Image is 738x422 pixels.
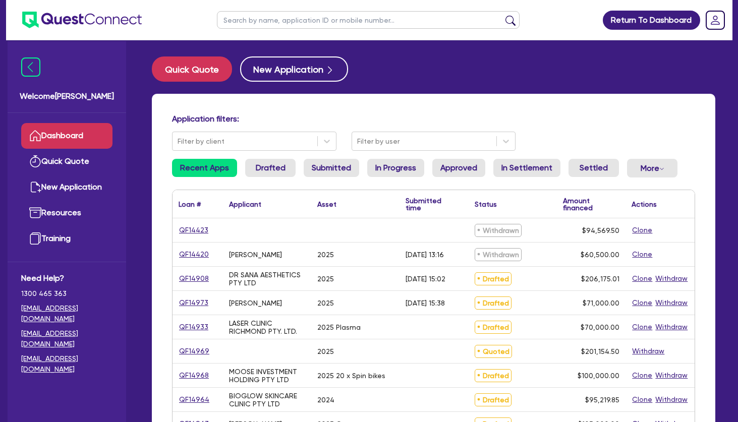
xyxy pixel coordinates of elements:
[22,12,142,28] img: quest-connect-logo-blue
[21,123,112,149] a: Dashboard
[21,149,112,174] a: Quick Quote
[632,321,653,333] button: Clone
[493,159,560,177] a: In Settlement
[655,394,688,405] button: Withdraw
[21,328,112,349] a: [EMAIL_ADDRESS][DOMAIN_NAME]
[317,201,336,208] div: Asset
[179,297,209,309] a: QF14973
[475,224,522,237] span: Withdrawn
[21,272,112,284] span: Need Help?
[217,11,520,29] input: Search by name, application ID or mobile number...
[179,249,209,260] a: QF14420
[581,275,619,283] span: $206,175.01
[245,159,296,177] a: Drafted
[29,232,41,245] img: training
[585,396,619,404] span: $95,219.85
[229,368,305,384] div: MOOSE INVESTMENT HOLDING PTY LTD
[475,201,497,208] div: Status
[583,299,619,307] span: $71,000.00
[406,275,445,283] div: [DATE] 15:02
[179,224,209,236] a: QF14423
[21,303,112,324] a: [EMAIL_ADDRESS][DOMAIN_NAME]
[179,321,209,333] a: QF14933
[21,226,112,252] a: Training
[475,345,512,358] span: Quoted
[172,114,695,124] h4: Application filters:
[172,159,237,177] a: Recent Apps
[406,251,444,259] div: [DATE] 13:16
[627,159,677,177] button: Dropdown toggle
[179,370,209,381] a: QF14968
[21,288,112,299] span: 1300 465 363
[317,299,334,307] div: 2025
[317,251,334,259] div: 2025
[632,249,653,260] button: Clone
[21,353,112,375] a: [EMAIL_ADDRESS][DOMAIN_NAME]
[317,275,334,283] div: 2025
[632,370,653,381] button: Clone
[655,321,688,333] button: Withdraw
[632,201,657,208] div: Actions
[229,201,261,208] div: Applicant
[240,56,348,82] button: New Application
[603,11,700,30] a: Return To Dashboard
[229,251,282,259] div: [PERSON_NAME]
[152,56,240,82] a: Quick Quote
[29,155,41,167] img: quick-quote
[581,251,619,259] span: $60,500.00
[21,174,112,200] a: New Application
[179,345,210,357] a: QF14969
[581,347,619,355] span: $201,154.50
[632,273,653,284] button: Clone
[632,224,653,236] button: Clone
[581,323,619,331] span: $70,000.00
[317,347,334,355] div: 2025
[29,181,41,193] img: new-application
[152,56,232,82] button: Quick Quote
[475,272,512,285] span: Drafted
[317,323,361,331] div: 2025 Plasma
[229,299,282,307] div: [PERSON_NAME]
[632,394,653,405] button: Clone
[563,197,620,211] div: Amount financed
[179,201,201,208] div: Loan #
[229,392,305,408] div: BIOGLOW SKINCARE CLINIC PTY LTD
[632,297,653,309] button: Clone
[406,197,453,211] div: Submitted time
[655,297,688,309] button: Withdraw
[475,369,512,382] span: Drafted
[432,159,485,177] a: Approved
[655,370,688,381] button: Withdraw
[655,273,688,284] button: Withdraw
[475,393,512,406] span: Drafted
[475,321,512,334] span: Drafted
[21,200,112,226] a: Resources
[229,271,305,287] div: DR SANA AESTHETICS PTY LTD
[578,372,619,380] span: $100,000.00
[475,248,522,261] span: Withdrawn
[317,372,385,380] div: 2025 20 x Spin bikes
[21,57,40,77] img: icon-menu-close
[367,159,424,177] a: In Progress
[317,396,334,404] div: 2024
[304,159,359,177] a: Submitted
[569,159,619,177] a: Settled
[632,345,665,357] button: Withdraw
[179,273,209,284] a: QF14908
[582,226,619,234] span: $94,569.50
[29,207,41,219] img: resources
[702,7,728,33] a: Dropdown toggle
[406,299,445,307] div: [DATE] 15:38
[179,394,210,405] a: QF14964
[229,319,305,335] div: LASER CLINIC RICHMOND PTY. LTD.
[475,296,512,310] span: Drafted
[20,90,114,102] span: Welcome [PERSON_NAME]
